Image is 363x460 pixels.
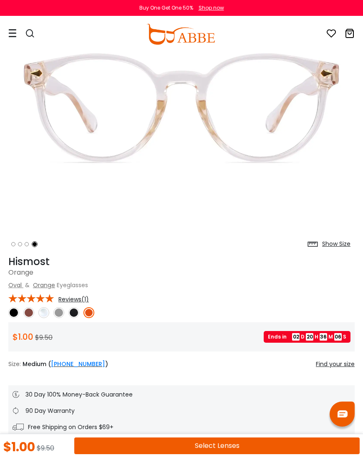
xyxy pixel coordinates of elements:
[338,410,348,417] img: chat
[194,4,224,11] a: Shop now
[146,24,215,45] img: abbeglasses.com
[51,360,105,368] a: [PHONE_NUMBER]
[343,333,346,341] span: S
[328,333,333,341] span: M
[315,333,318,341] span: H
[23,360,108,368] span: Medium ( )
[301,333,305,341] span: D
[320,333,327,341] span: 36
[8,256,355,268] h1: Hismost
[322,240,350,248] div: Show Size
[8,360,21,368] span: Size:
[139,4,193,12] div: Buy One Get One 50%
[57,281,88,289] span: Eyeglasses
[306,333,313,341] span: 20
[35,333,53,342] span: $9.50
[13,331,33,343] span: $1.00
[13,406,350,416] div: 90 Day Warranty
[8,268,33,277] span: Orange
[13,422,350,432] div: Free Shipping on Orders $69+
[334,333,342,341] span: 06
[13,389,350,399] div: 30 Day 100% Money-Back Guarantee
[268,333,291,341] span: Ends in
[199,4,224,12] div: Shop now
[58,296,89,303] span: Reviews(1)
[8,281,22,289] a: Oval
[23,281,31,289] span: &
[316,360,355,369] div: Find your size
[33,281,55,289] a: Orange
[292,333,300,341] span: 02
